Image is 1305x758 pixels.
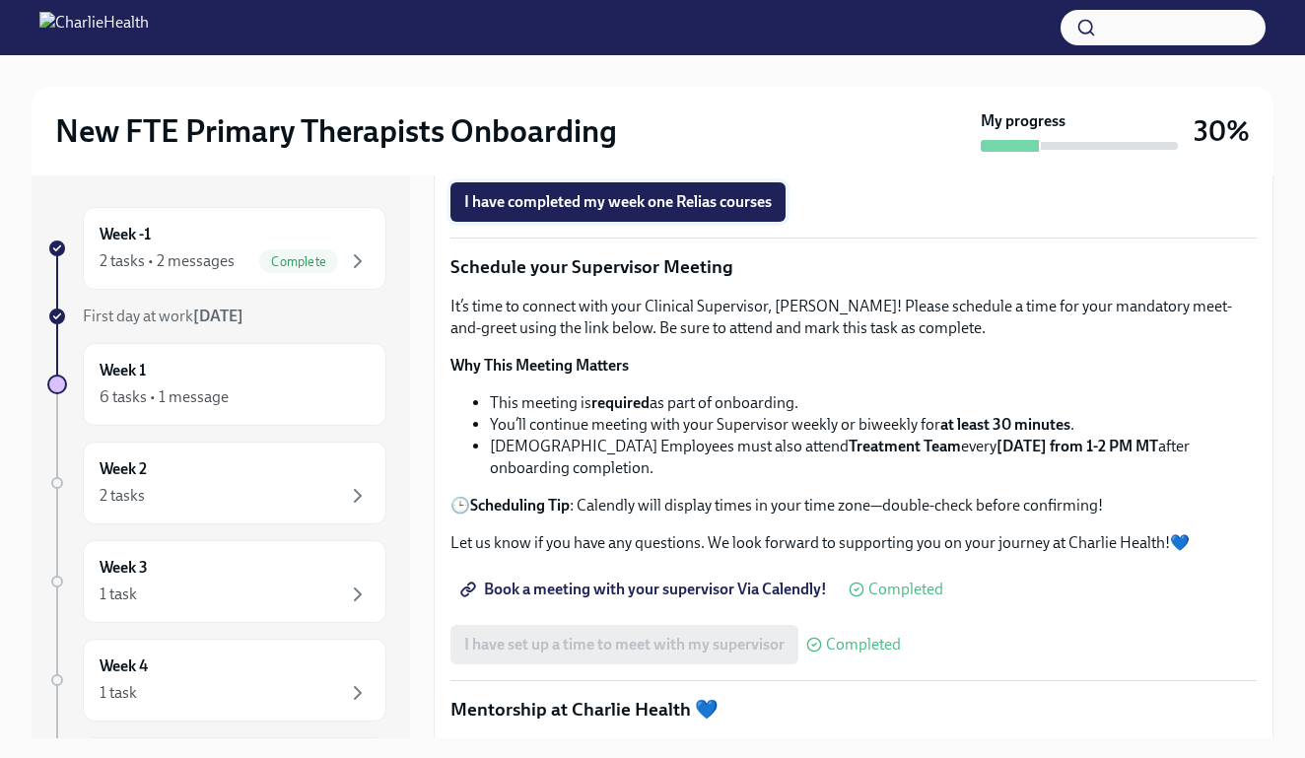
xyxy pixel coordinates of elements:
a: Week 31 task [47,540,386,623]
strong: Scheduling Tip [470,496,570,515]
span: Completed [826,637,901,653]
span: Complete [259,254,338,269]
div: 2 tasks • 2 messages [100,250,235,272]
h6: Week 2 [100,458,147,480]
a: Week -12 tasks • 2 messagesComplete [47,207,386,290]
h6: Week -1 [100,224,151,245]
a: Week 16 tasks • 1 message [47,343,386,426]
h3: 30% [1194,113,1250,149]
span: I have completed my week one Relias courses [464,192,772,212]
span: Completed [868,582,943,597]
div: 2 tasks [100,485,145,507]
h6: Week 3 [100,557,148,579]
div: 1 task [100,584,137,605]
a: Book a meeting with your supervisor Via Calendly! [450,570,841,609]
p: Let us know if you have any questions. We look forward to supporting you on your journey at Charl... [450,532,1257,554]
li: [DEMOGRAPHIC_DATA] Employees must also attend every after onboarding completion. [490,436,1257,479]
span: First day at work [83,307,243,325]
h6: Week 1 [100,360,146,381]
strong: Treatment Team [849,437,961,455]
a: Week 22 tasks [47,442,386,524]
strong: [DATE] from 1-2 PM MT [996,437,1158,455]
p: Mentorship at Charlie Health 💙 [450,697,1257,723]
div: 6 tasks • 1 message [100,386,229,408]
strong: My progress [981,110,1065,132]
li: You’ll continue meeting with your Supervisor weekly or biweekly for . [490,414,1257,436]
img: CharlieHealth [39,12,149,43]
h2: New FTE Primary Therapists Onboarding [55,111,617,151]
a: Week 41 task [47,639,386,722]
span: Book a meeting with your supervisor Via Calendly! [464,580,827,599]
p: 🕒 : Calendly will display times in your time zone—double-check before confirming! [450,495,1257,517]
h6: Week 4 [100,655,148,677]
strong: [DATE] [193,307,243,325]
p: Schedule your Supervisor Meeting [450,254,1257,280]
div: 1 task [100,682,137,704]
button: I have completed my week one Relias courses [450,182,786,222]
a: First day at work[DATE] [47,306,386,327]
p: It’s time to connect with your Clinical Supervisor, [PERSON_NAME]! Please schedule a time for you... [450,296,1257,339]
strong: Why This Meeting Matters [450,356,629,375]
strong: at least 30 minutes [940,415,1070,434]
li: This meeting is as part of onboarding. [490,392,1257,414]
strong: required [591,393,650,412]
